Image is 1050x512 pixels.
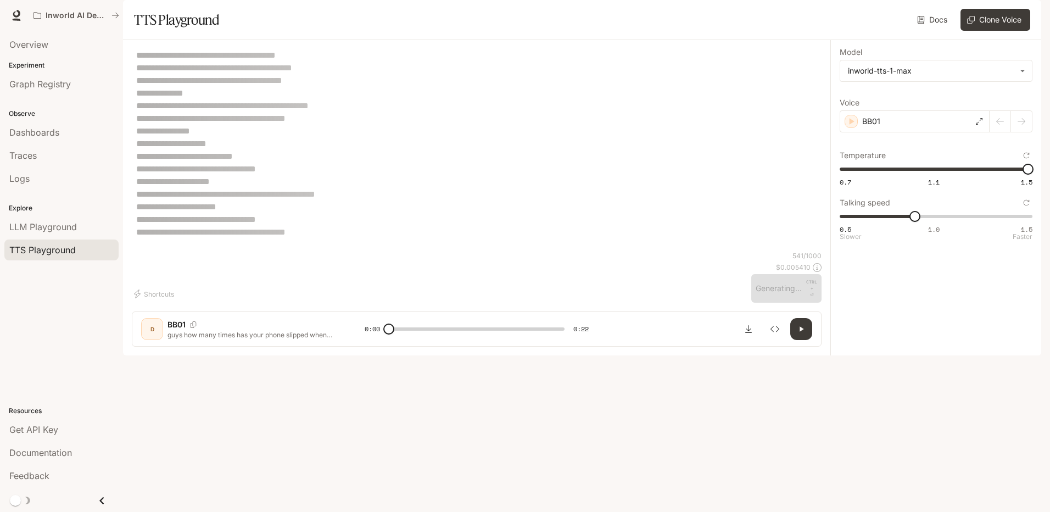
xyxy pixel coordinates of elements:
span: 1.5 [1021,177,1032,187]
span: 0:00 [365,324,380,335]
button: Copy Voice ID [186,321,201,328]
div: inworld-tts-1-max [848,65,1014,76]
span: 1.1 [928,177,940,187]
p: Voice [840,99,859,107]
button: Inspect [764,318,786,340]
button: Reset to default [1020,149,1032,162]
a: Docs [915,9,952,31]
button: Shortcuts [132,285,178,303]
h1: TTS Playground [134,9,219,31]
p: BB01 [167,319,186,330]
span: 0.5 [840,225,851,234]
div: D [143,320,161,338]
button: All workspaces [29,4,124,26]
div: inworld-tts-1-max [840,60,1032,81]
p: Slower [840,233,862,240]
button: Download audio [738,318,759,340]
p: $ 0.005410 [776,263,811,272]
button: Clone Voice [960,9,1030,31]
span: 0.7 [840,177,851,187]
p: Model [840,48,862,56]
p: BB01 [862,116,880,127]
span: 1.0 [928,225,940,234]
p: Inworld AI Demos [46,11,107,20]
span: 0:22 [573,324,589,335]
p: Temperature [840,152,886,159]
span: 1.5 [1021,225,1032,234]
p: guys how many times has your phone slipped when you tried propping it up with random stuff like y... [167,330,338,340]
p: Faster [1013,233,1032,240]
p: Talking speed [840,199,890,207]
button: Reset to default [1020,197,1032,209]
